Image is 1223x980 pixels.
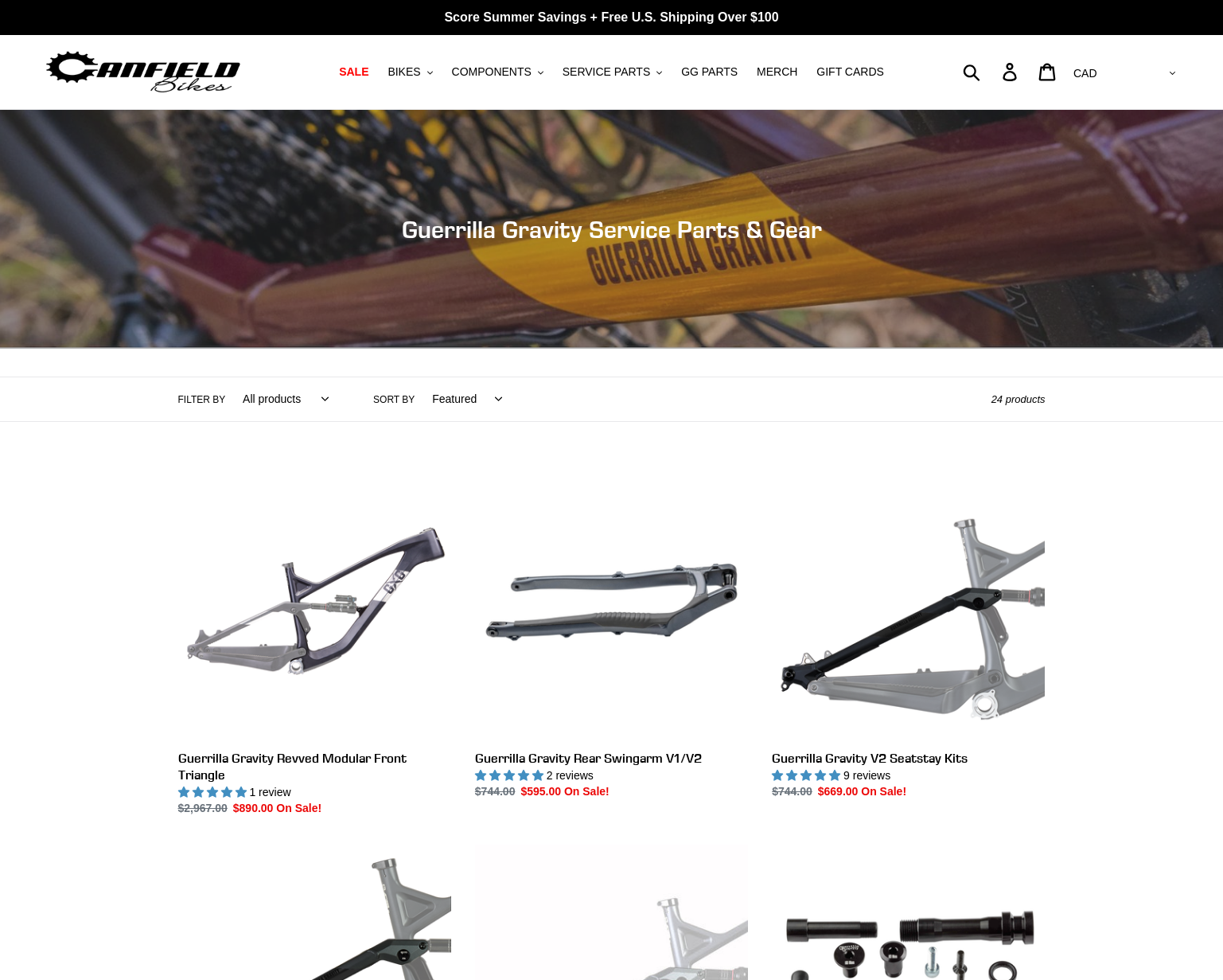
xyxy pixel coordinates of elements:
button: SERVICE PARTS [555,61,670,83]
a: GIFT CARDS [808,61,892,83]
span: BIKES [388,65,420,79]
a: MERCH [749,61,805,83]
span: COMPONENTS [452,65,532,79]
span: 24 products [991,393,1046,405]
span: GIFT CARDS [816,65,884,79]
span: MERCH [757,65,797,79]
a: SALE [331,61,376,83]
img: Canfield Bikes [44,47,243,97]
span: SERVICE PARTS [563,65,650,79]
span: Guerrilla Gravity Service Parts & Gear [402,215,822,244]
span: GG PARTS [681,65,738,79]
button: BIKES [380,61,440,83]
input: Search [972,54,1012,89]
button: COMPONENTS [444,61,551,83]
label: Filter by [178,392,226,407]
a: GG PARTS [673,61,746,83]
span: SALE [339,65,368,79]
label: Sort by [373,392,415,407]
